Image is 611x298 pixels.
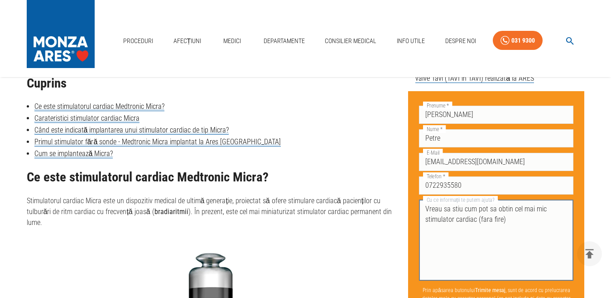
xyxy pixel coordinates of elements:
a: Carateristici stimulator cardiac Micra [34,114,140,123]
p: Stimulatorul cardiac Micra este un dispozitiv medical de ultimă generație, proiectat să ofere sti... [27,195,394,228]
label: Prenume [423,102,452,109]
a: Consilier Medical [321,32,380,50]
a: Medici [218,32,247,50]
a: Info Utile [393,32,428,50]
label: E-Mail [423,149,443,156]
h2: Ce este stimulatorul cardiac Medtronic Micra? [27,170,394,185]
a: O nouă reușită medicală – a doua procedură Valve-in-valve Tavi (TAVI în TAVI) realizată la ARES [415,63,571,83]
a: Afecțiuni [170,32,205,50]
b: Trimite mesaj [475,287,505,293]
a: Primul stimulator fără sonde - Medtronic Micra implantat la Ares [GEOGRAPHIC_DATA] [34,137,281,147]
strong: bradiaritmii [154,207,188,216]
div: 031 9300 [511,35,535,46]
a: Când este indicată implantarea unui stimulator cardiac de tip Micra? [34,126,229,135]
a: Ce este stimulatorul cardiac Medtronic Micra? [34,102,164,111]
label: Telefon [423,172,448,180]
label: Nume [423,125,446,133]
label: Cu ce informații te putem ajuta? [423,196,498,204]
a: Despre Noi [442,32,480,50]
h2: Cuprins [27,76,394,91]
a: Proceduri [120,32,157,50]
a: Cum se implantează Micra? [34,149,113,158]
a: Departamente [260,32,308,50]
a: 031 9300 [493,31,543,50]
button: delete [577,241,602,266]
